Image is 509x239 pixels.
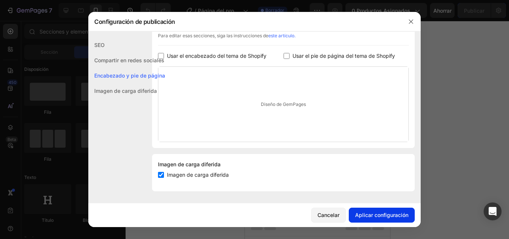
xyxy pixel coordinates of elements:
[355,212,408,218] font: Aplicar configuración
[94,42,105,48] font: SEO
[311,208,346,223] button: Cancelar
[86,130,129,136] font: Añadir elementos
[158,161,221,167] font: Imagen de carga diferida
[293,53,395,59] font: Usar el pie de página del tema de Shopify
[167,53,266,59] font: Usar el encabezado del tema de Shopify
[94,57,164,63] font: Compartir en redes sociales
[77,126,138,141] button: Añadir elementos
[94,72,165,79] font: Encabezado y pie de página
[7,112,138,119] font: Comience con las secciones de la barra lateral
[349,208,415,223] button: Aplicar configuración
[94,88,157,94] font: Imagen de carga diferida
[16,130,63,136] font: Agregar secciones
[317,212,339,218] font: Cancelar
[7,126,72,141] button: Agregar secciones
[268,33,295,38] a: este artículo.
[158,33,268,38] font: Para editar esas secciones, siga las instrucciones de
[484,202,502,220] div: Abrir Intercom Messenger
[20,167,126,174] font: Comience generando desde URL o imagen
[94,18,175,25] font: Configuración de publicación
[40,4,88,11] span: iPhone 13 Pro ( 390 px)
[167,172,229,178] font: Imagen de carga diferida
[261,101,306,107] font: Diseño de GemPages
